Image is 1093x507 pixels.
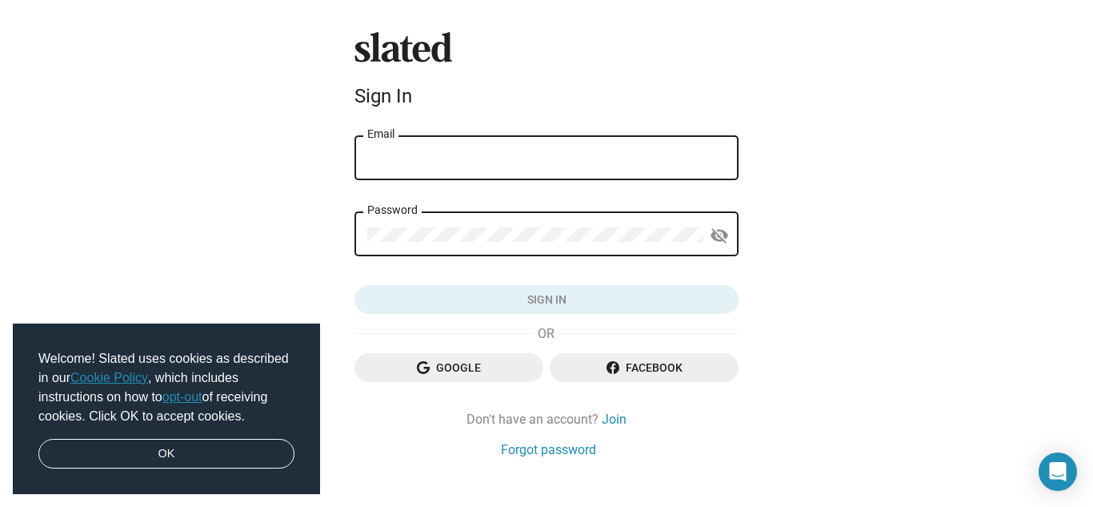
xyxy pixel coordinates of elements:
a: opt-out [162,390,202,404]
button: Google [354,353,543,382]
div: cookieconsent [13,324,320,495]
span: Facebook [563,353,726,382]
div: Sign In [354,85,739,107]
mat-icon: visibility_off [710,223,729,248]
div: Don't have an account? [354,411,739,428]
span: Google [367,353,530,382]
span: Welcome! Slated uses cookies as described in our , which includes instructions on how to of recei... [38,349,294,426]
a: Join [602,411,627,428]
sl-branding: Sign In [354,32,739,114]
div: Open Intercom Messenger [1039,453,1077,491]
button: Show password [703,219,735,251]
button: Facebook [550,353,739,382]
a: Forgot password [501,441,596,458]
a: Cookie Policy [70,371,148,384]
a: dismiss cookie message [38,439,294,469]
